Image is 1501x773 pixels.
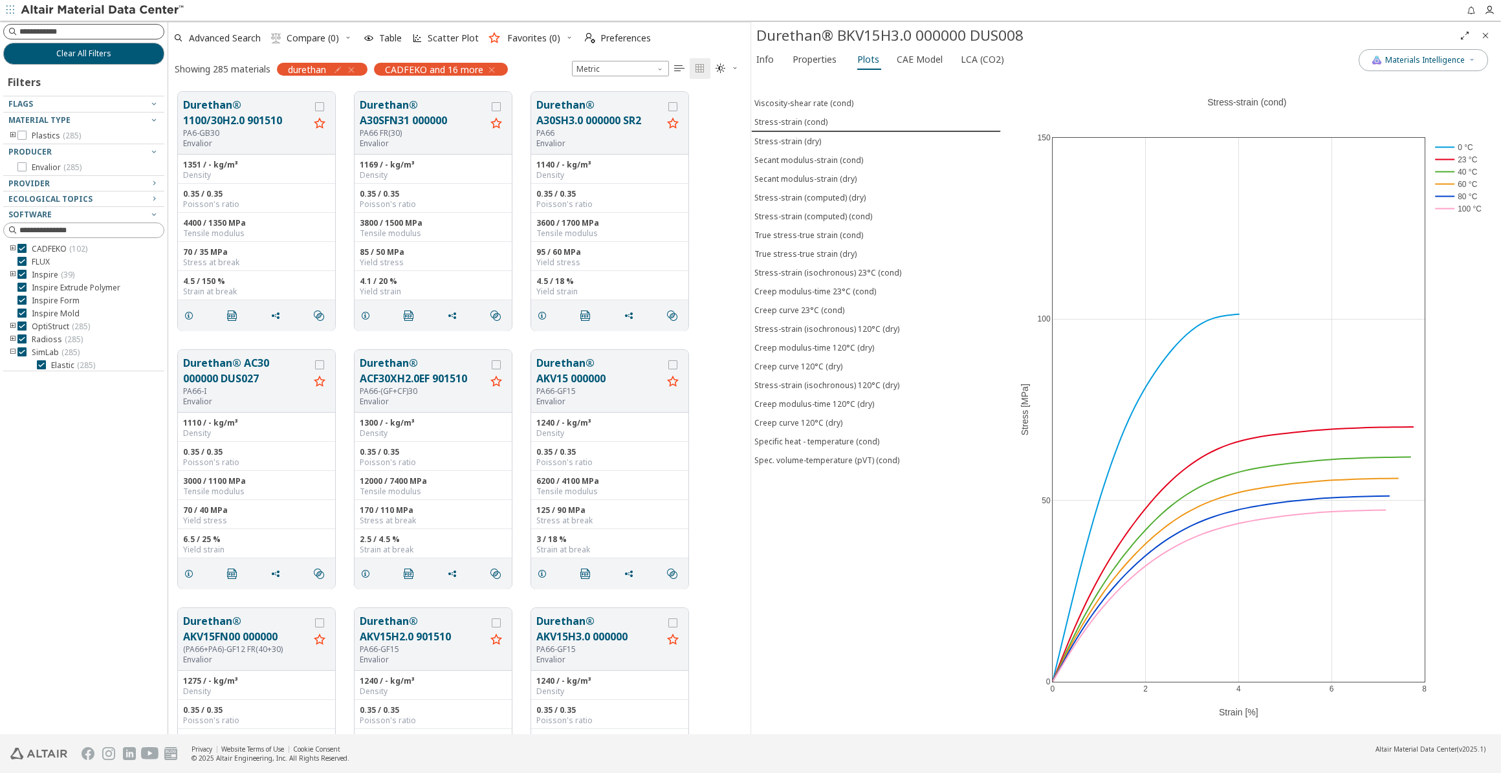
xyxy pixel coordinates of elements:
span: Material Type [8,114,71,125]
span: Clear All Filters [56,49,111,59]
div: 1240 / - kg/m³ [536,418,683,428]
button: Favorite [309,372,330,393]
button: PDF Download [575,303,602,329]
button: AI CopilotMaterials Intelligence [1359,49,1488,71]
span: CAE Model [897,49,943,70]
i:  [585,33,595,43]
button: PDF Download [575,561,602,587]
span: Inspire Form [32,296,80,306]
div: Spec. volume-temperature (pVT) (cond) [754,455,899,466]
i:  [404,310,414,321]
button: Stress-strain (isochronous) 23°C (cond) [751,263,1001,282]
span: Inspire Mold [32,309,80,319]
p: Envalior [183,397,309,407]
i:  [490,310,501,321]
span: Flags [8,98,33,109]
div: 2.5 / 4.5 % [360,534,507,545]
button: Secant modulus-strain (cond) [751,151,1001,169]
button: Details [531,561,558,587]
div: 3000 / 1100 MPa [183,476,330,486]
div: Durethan® BKV15H3.0 000000 DUS008 [756,25,1454,46]
i: toogle group [8,334,17,345]
div: Density [183,170,330,180]
div: Stress at break [360,516,507,526]
div: Poisson's ratio [360,199,507,210]
div: Tensile modulus [536,228,683,239]
span: ( 285 ) [65,334,83,345]
div: Poisson's ratio [183,199,330,210]
button: True stress-true strain (cond) [751,226,1001,245]
button: True stress-true strain (dry) [751,245,1001,263]
p: Envalior [360,138,486,149]
button: Full Screen [1454,25,1475,46]
i:  [674,63,685,74]
div: Stress-strain (cond) [754,116,827,127]
div: Tensile modulus [183,486,330,497]
button: Details [355,561,382,587]
div: Specific heat - temperature (cond) [754,436,879,447]
button: Durethan® A30SH3.0 000000 SR2 [536,97,663,128]
img: AI Copilot [1372,55,1382,65]
div: (PA66+PA6)-GF12 FR(40+30) [183,644,309,655]
div: Secant modulus-strain (dry) [754,173,857,184]
div: Yield stress [360,257,507,268]
div: Creep curve 23°C (cond) [754,305,844,316]
span: Advanced Search [189,34,261,43]
div: Yield stress [183,516,330,526]
div: Tensile modulus [183,228,330,239]
span: Compare (0) [287,34,339,43]
div: Density [360,428,507,439]
img: Altair Material Data Center [21,4,186,17]
div: 0.35 / 0.35 [360,189,507,199]
div: Density [360,686,507,697]
button: Creep modulus-time 23°C (cond) [751,282,1001,301]
div: 4400 / 1350 MPa [183,218,330,228]
button: Similar search [661,303,688,329]
div: 1275 / - kg/m³ [183,676,330,686]
div: Poisson's ratio [360,715,507,726]
div: 3600 / 1700 MPa [536,218,683,228]
button: Similar search [661,561,688,587]
button: Durethan® A30SFN31 000000 [360,97,486,128]
button: Durethan® AKV15H3.0 000000 [536,613,663,644]
div: 125 / 90 MPa [536,505,683,516]
span: Scatter Plot [428,34,479,43]
i: toogle group [8,347,17,358]
button: Spec. volume-temperature (pVT) (cond) [751,451,1001,470]
div: Stress-strain (isochronous) 23°C (cond) [754,267,901,278]
span: ( 285 ) [72,321,90,332]
div: 0.35 / 0.35 [536,447,683,457]
div: 0.35 / 0.35 [536,189,683,199]
div: PA66 [536,128,663,138]
div: 4.5 / 18 % [536,276,683,287]
a: Privacy [192,745,212,754]
button: Similar search [308,561,335,587]
p: Envalior [536,655,663,665]
button: Ecological Topics [3,191,164,207]
div: Yield strain [360,287,507,297]
span: Properties [793,49,837,70]
i:  [227,310,237,321]
div: (v2025.1) [1375,745,1485,754]
div: 170 / 110 MPa [360,505,507,516]
span: Inspire [32,270,74,280]
span: Altair Material Data Center [1375,745,1457,754]
span: Elastic [51,360,95,371]
span: ( 39 ) [61,269,74,280]
div: PA66-(GF+CF)30 [360,386,486,397]
div: Poisson's ratio [360,457,507,468]
button: Software [3,207,164,223]
button: Favorite [486,114,507,135]
button: Details [178,561,205,587]
span: Preferences [600,34,651,43]
span: CADFEKO and 16 more [385,63,483,75]
button: Durethan® AKV15 000000 [536,355,663,386]
i:  [314,310,324,321]
button: Flags [3,96,164,112]
button: Close [1475,25,1496,46]
div: Density [536,170,683,180]
div: 1300 / - kg/m³ [360,418,507,428]
div: Poisson's ratio [536,199,683,210]
span: Materials Intelligence [1385,55,1465,65]
i:  [227,569,237,579]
